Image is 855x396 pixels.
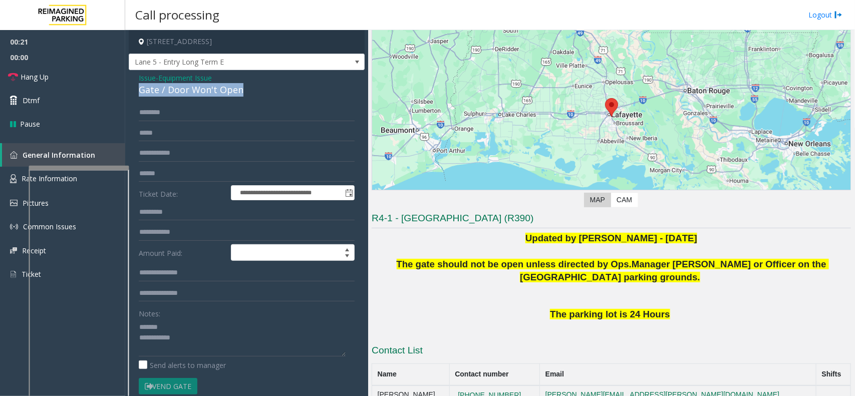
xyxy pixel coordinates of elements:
span: Rate Information [22,174,77,183]
span: - [156,73,212,83]
span: Hang Up [21,72,49,82]
span: Lane 5 - Entry Long Term E [129,54,317,70]
span: Pause [20,119,40,129]
span: Increase value [340,245,354,253]
img: logout [834,10,842,20]
label: Ticket Date: [136,185,228,200]
span: Manager [PERSON_NAME] or Officer on the [GEOGRAPHIC_DATA] parking grounds. [520,259,829,282]
label: CAM [611,193,638,207]
span: Updated by [PERSON_NAME] - [DATE] [525,233,697,243]
h3: Call processing [130,3,224,27]
img: 'icon' [10,151,18,159]
h4: [STREET_ADDRESS] [129,30,365,54]
span: Ticket [22,269,41,279]
th: Contact number [449,363,539,385]
label: Send alerts to manager [139,360,226,370]
img: 'icon' [10,270,17,279]
span: Dtmf [23,95,40,106]
span: General Information [23,150,95,160]
th: Name [372,363,450,385]
div: Gate / Door Won't Open [139,83,355,97]
th: Email [540,363,816,385]
img: 'icon' [10,223,18,231]
img: 'icon' [10,247,17,254]
span: Common Issues [23,222,76,231]
span: Issue [139,73,156,83]
label: Map [584,193,611,207]
span: The parking lot is 24 Hours [550,309,670,319]
h3: R4-1 - [GEOGRAPHIC_DATA] (R390) [372,212,851,228]
button: Vend Gate [139,378,197,395]
label: Amount Paid: [136,244,228,261]
a: General Information [2,143,125,167]
h3: Contact List [372,344,851,360]
span: Receipt [22,246,46,255]
a: Logout [808,10,842,20]
img: 'icon' [10,174,17,183]
span: Decrease value [340,253,354,261]
span: The gate should not be open unless directed by Ops. [397,259,632,269]
th: Shifts [816,363,851,385]
span: Toggle popup [343,186,354,200]
div: 200 Terminal Drive, Lafayette, LA [605,98,618,117]
span: Pictures [23,198,49,208]
label: Notes: [139,305,160,319]
img: 'icon' [10,200,18,206]
span: Equipment Issue [158,73,212,83]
